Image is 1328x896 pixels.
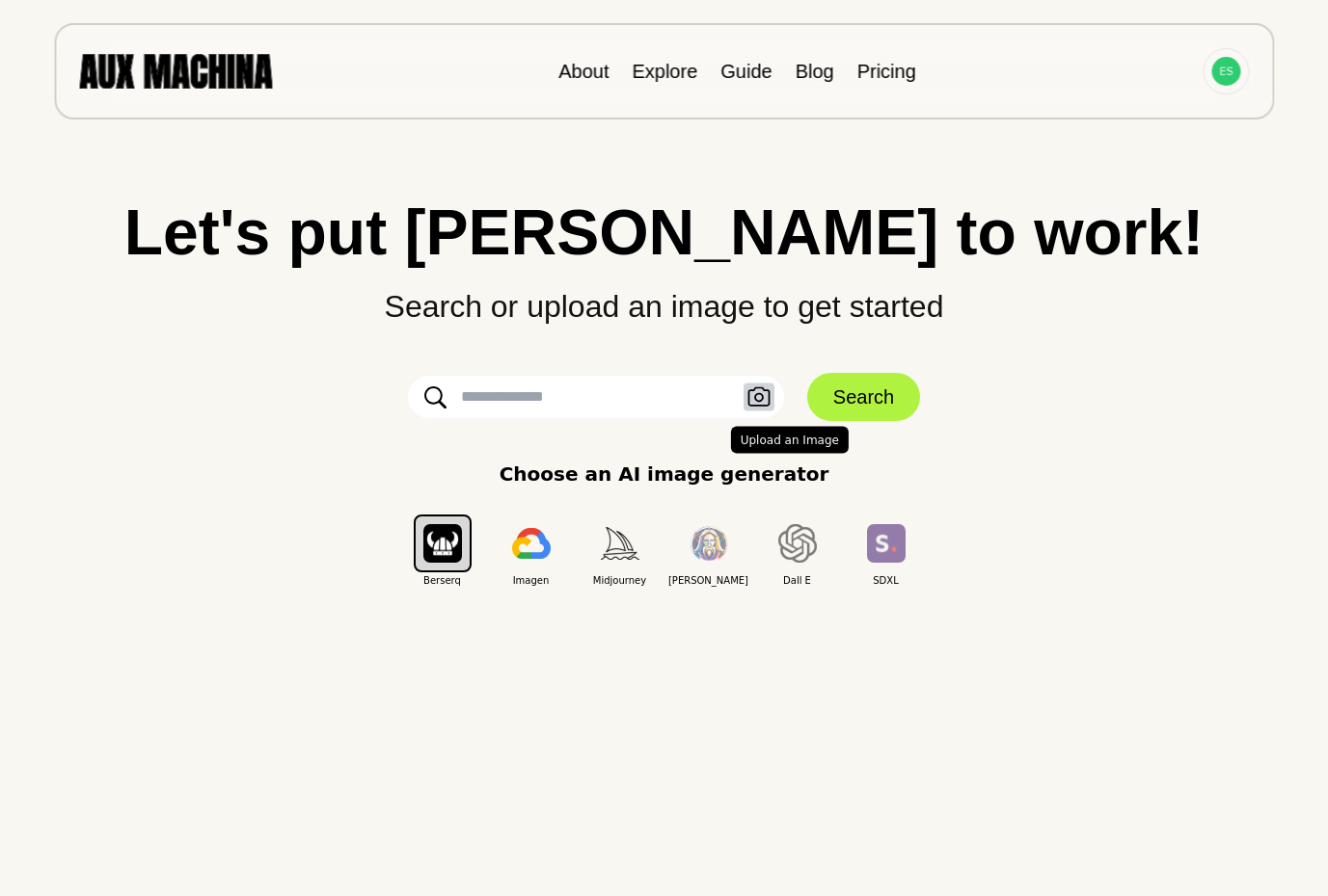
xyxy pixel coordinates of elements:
span: Imagen [487,573,576,588]
a: Pricing [857,61,916,82]
a: Blog [796,61,834,82]
button: Upload an Image [744,383,774,411]
img: AUX MACHINA [79,54,272,88]
a: Guide [720,61,772,82]
img: SDXL [867,524,906,562]
img: Berserq [423,524,462,562]
span: [PERSON_NAME] [664,573,753,588]
span: Dall E [753,573,842,588]
p: Choose an AI image generator [500,460,829,488]
span: Midjourney [576,573,664,588]
h1: Let's put [PERSON_NAME] to work! [39,200,1289,264]
span: Berserq [398,573,487,588]
img: Imagen [512,528,551,559]
p: Search or upload an image to get started [39,264,1289,329]
img: Leonardo [690,526,728,562]
img: Avatar [1211,57,1240,86]
a: Explore [632,61,697,82]
span: Upload an Image [731,426,849,453]
button: Search [807,373,920,421]
img: Midjourney [601,527,639,559]
img: Dall E [778,524,817,563]
a: About [558,61,609,82]
span: SDXL [842,573,931,588]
